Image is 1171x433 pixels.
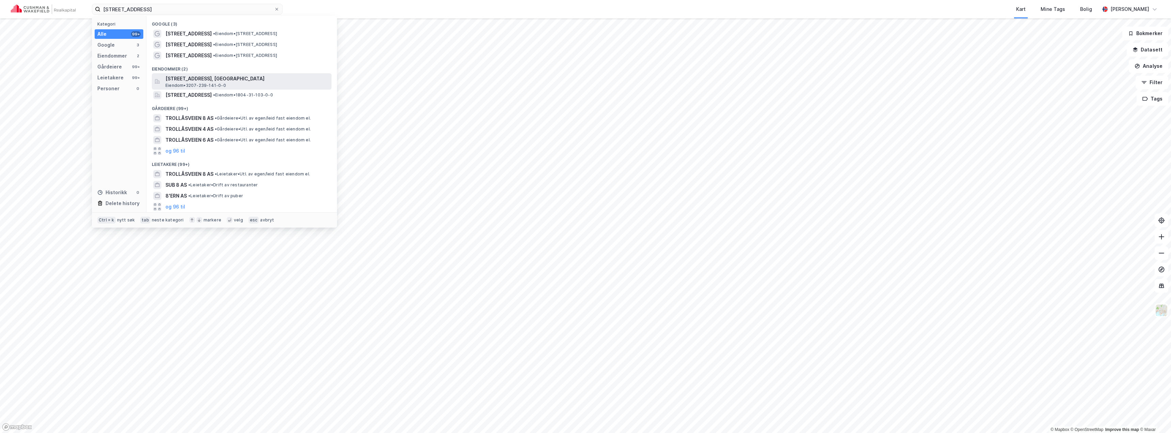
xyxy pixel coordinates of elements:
span: • [213,92,215,97]
div: 0 [135,190,141,195]
span: Gårdeiere • Utl. av egen/leid fast eiendom el. [215,137,311,143]
div: Eiendommer (2) [146,61,337,73]
iframe: Chat Widget [1137,400,1171,433]
button: Tags [1137,92,1168,106]
span: • [188,182,190,187]
div: 3 [135,42,141,48]
span: [STREET_ADDRESS] [165,91,212,99]
span: Eiendom • 3207-239-141-0-0 [165,83,226,88]
a: Improve this map [1105,427,1139,432]
span: • [213,31,215,36]
div: 99+ [131,64,141,69]
span: TROLLÅSVEIEN 8 AS [165,170,213,178]
div: Ctrl + k [97,217,116,223]
div: Kart [1016,5,1026,13]
div: Historikk [97,188,127,197]
span: Eiendom • [STREET_ADDRESS] [213,42,277,47]
div: Eiendommer [97,52,127,60]
div: Kontrollprogram for chat [1137,400,1171,433]
div: Kategori [97,21,143,27]
div: Gårdeiere (99+) [146,100,337,113]
span: • [188,193,190,198]
div: 99+ [131,75,141,80]
span: • [213,53,215,58]
span: Eiendom • [STREET_ADDRESS] [213,53,277,58]
div: esc [248,217,259,223]
button: og 96 til [165,203,185,211]
span: TROLLÅSVEIEN 6 AS [165,136,213,144]
button: Datasett [1127,43,1168,57]
button: og 96 til [165,147,185,155]
span: Eiendom • [STREET_ADDRESS] [213,31,277,36]
button: Bokmerker [1122,27,1168,40]
div: Delete history [106,199,140,207]
div: 99+ [131,31,141,37]
span: Leietaker • Drift av puber [188,193,243,199]
button: Analyse [1129,59,1168,73]
div: tab [140,217,150,223]
div: Gårdeiere [97,63,122,71]
span: • [215,115,217,121]
a: Mapbox [1050,427,1069,432]
div: Personer [97,84,119,93]
span: • [215,126,217,132]
span: Gårdeiere • Utl. av egen/leid fast eiendom el. [215,115,311,121]
span: • [215,137,217,142]
div: velg [234,217,243,223]
div: Leietakere (99+) [146,156,337,169]
span: 8'ERN AS [165,192,187,200]
span: TROLLÅSVEIEN 8 AS [165,114,213,122]
img: cushman-wakefield-realkapital-logo.202ea83816669bd177139c58696a8fa1.svg [11,4,76,14]
div: Google [97,41,115,49]
div: nytt søk [117,217,135,223]
img: Z [1155,304,1168,317]
span: Leietaker • Utl. av egen/leid fast eiendom el. [215,171,310,177]
div: Bolig [1080,5,1092,13]
div: Alle [97,30,107,38]
div: markere [204,217,221,223]
span: [STREET_ADDRESS] [165,51,212,60]
span: SUB 8 AS [165,181,187,189]
span: Leietaker • Drift av restauranter [188,182,258,188]
span: Gårdeiere • Utl. av egen/leid fast eiendom el. [215,126,311,132]
div: neste kategori [152,217,184,223]
span: TROLLÅSVEIEN 4 AS [165,125,213,133]
div: 0 [135,86,141,91]
button: Filter [1136,76,1168,89]
div: avbryt [260,217,274,223]
div: Mine Tags [1041,5,1065,13]
span: [STREET_ADDRESS], [GEOGRAPHIC_DATA] [165,75,329,83]
div: Leietakere [97,74,124,82]
span: Eiendom • 1804-31-103-0-0 [213,92,273,98]
span: • [215,171,217,176]
a: OpenStreetMap [1071,427,1104,432]
span: [STREET_ADDRESS] [165,30,212,38]
a: Mapbox homepage [2,423,32,431]
div: Google (3) [146,16,337,28]
span: [STREET_ADDRESS] [165,41,212,49]
div: 2 [135,53,141,59]
span: • [213,42,215,47]
input: Søk på adresse, matrikkel, gårdeiere, leietakere eller personer [100,4,274,14]
div: [PERSON_NAME] [1110,5,1149,13]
